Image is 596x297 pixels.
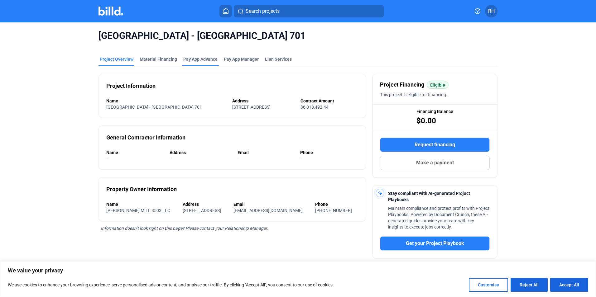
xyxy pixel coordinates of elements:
div: Name [106,201,176,207]
button: Accept All [550,278,588,292]
span: Request financing [415,141,455,148]
button: RH [485,5,497,17]
span: $6,018,492.44 [300,105,329,110]
div: Phone [315,201,358,207]
div: Project Overview [100,56,133,62]
div: Material Financing [140,56,177,62]
span: [EMAIL_ADDRESS][DOMAIN_NAME] [233,208,303,213]
div: Email [238,149,294,156]
button: Reject All [511,278,548,292]
img: Billd Company Logo [99,7,123,16]
span: - [170,156,171,161]
button: Request financing [380,138,490,152]
div: Project Information [106,82,156,90]
div: Name [106,98,226,104]
span: Make a payment [416,159,454,167]
span: This project is eligible for financing. [380,92,447,97]
span: Information doesn’t look right on this page? Please contact your Relationship Manager. [101,226,268,231]
div: Email [233,201,309,207]
div: Address [170,149,231,156]
div: Address [183,201,227,207]
span: Search projects [246,7,280,15]
div: Address [232,98,295,104]
span: [STREET_ADDRESS] [232,105,271,110]
span: Financing Balance [416,108,453,115]
button: Search projects [234,5,384,17]
button: Customise [469,278,508,292]
div: Contract Amount [300,98,358,104]
span: Stay compliant with AI-generated Project Playbooks [388,191,470,202]
span: [PERSON_NAME] MILL 3503 LLC [106,208,170,213]
span: Pay App Manager [224,56,259,62]
span: $0.00 [416,116,436,126]
div: Pay App Advance [183,56,218,62]
span: [STREET_ADDRESS] [183,208,221,213]
span: - [106,156,108,161]
button: Get your Project Playbook [380,236,490,251]
div: Property Owner Information [106,185,177,194]
span: [PHONE_NUMBER] [315,208,352,213]
span: Maintain compliance and protect profits with Project Playbooks. Powered by Document Crunch, these... [388,206,489,229]
span: - [300,156,301,161]
mat-chip: Eligible [427,81,449,89]
p: We value your privacy [8,267,588,274]
div: Phone [300,149,358,156]
div: Lien Services [265,56,292,62]
span: [GEOGRAPHIC_DATA] - [GEOGRAPHIC_DATA] 701 [106,105,202,110]
div: General Contractor Information [106,133,185,142]
span: RH [488,7,495,15]
span: Project Financing [380,80,424,89]
div: Name [106,149,163,156]
p: We use cookies to enhance your browsing experience, serve personalised ads or content, and analys... [8,281,334,289]
span: Get your Project Playbook [406,240,464,247]
span: - [238,156,239,161]
button: Make a payment [380,156,490,170]
span: [GEOGRAPHIC_DATA] - [GEOGRAPHIC_DATA] 701 [99,30,497,42]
